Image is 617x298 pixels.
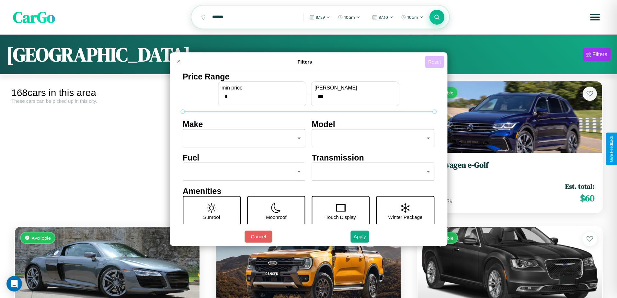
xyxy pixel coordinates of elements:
[6,41,190,68] h1: [GEOGRAPHIC_DATA]
[11,87,203,98] div: 168 cars in this area
[398,12,427,22] button: 10am
[183,186,434,196] h4: Amenities
[425,161,594,170] h3: Volkswagen e-Golf
[335,12,363,22] button: 10am
[350,231,369,243] button: Apply
[183,72,434,81] h4: Price Range
[312,153,435,162] h4: Transmission
[344,15,355,20] span: 10am
[185,59,425,65] h4: Filters
[316,15,325,20] span: 8 / 29
[425,56,444,68] button: Reset
[245,231,272,243] button: Cancel
[308,89,309,98] p: -
[583,48,611,61] button: Filters
[312,120,435,129] h4: Model
[266,213,286,221] p: Moonroof
[13,6,55,28] span: CarGo
[32,235,51,241] span: Available
[203,213,220,221] p: Sunroof
[592,51,607,58] div: Filters
[306,12,333,22] button: 8/29
[11,98,203,104] div: These cars can be picked up in this city.
[183,153,305,162] h4: Fuel
[6,276,22,292] div: Open Intercom Messenger
[369,12,396,22] button: 8/30
[425,161,594,176] a: Volkswagen e-Golf2018
[388,213,423,221] p: Winter Package
[314,85,395,91] label: [PERSON_NAME]
[586,8,604,26] button: Open menu
[183,120,305,129] h4: Make
[222,85,303,91] label: min price
[326,213,356,221] p: Touch Display
[580,192,594,205] span: $ 60
[609,136,614,162] div: Give Feedback
[379,15,388,20] span: 8 / 30
[407,15,418,20] span: 10am
[565,182,594,191] span: Est. total:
